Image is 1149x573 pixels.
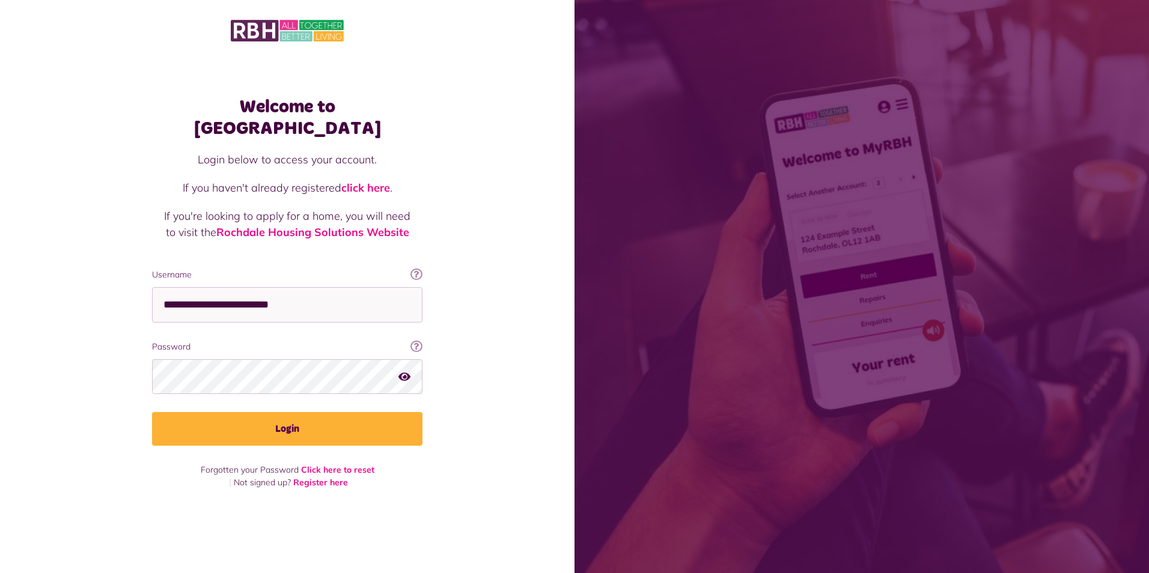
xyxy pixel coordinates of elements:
[152,96,422,139] h1: Welcome to [GEOGRAPHIC_DATA]
[234,477,291,488] span: Not signed up?
[293,477,348,488] a: Register here
[164,151,410,168] p: Login below to access your account.
[164,180,410,196] p: If you haven't already registered .
[201,464,299,475] span: Forgotten your Password
[231,18,344,43] img: MyRBH
[164,208,410,240] p: If you're looking to apply for a home, you will need to visit the
[341,181,390,195] a: click here
[216,225,409,239] a: Rochdale Housing Solutions Website
[152,268,422,281] label: Username
[152,412,422,446] button: Login
[152,341,422,353] label: Password
[301,464,374,475] a: Click here to reset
